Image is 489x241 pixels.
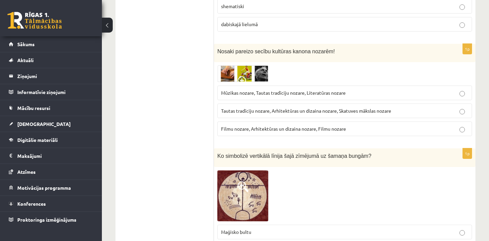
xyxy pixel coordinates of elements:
[217,49,335,54] span: Nosaki pareizo secību kultūras kanona nozarēm!
[463,148,472,159] p: 1p
[217,153,372,159] span: Ko simbolizē vertikālā līnija šajā zīmējumā uz šamaņa bungām?
[7,12,62,29] a: Rīgas 1. Tālmācības vidusskola
[9,116,93,132] a: [DEMOGRAPHIC_DATA]
[17,148,93,164] legend: Maksājumi
[9,132,93,148] a: Digitālie materiāli
[459,230,465,236] input: Maģisko bultu
[9,84,93,100] a: Informatīvie ziņojumi
[17,41,35,47] span: Sākums
[221,90,346,96] span: Mūzikas nozare, Tautas tradīciju nozare, Literatūras nozare
[9,148,93,164] a: Maksājumi
[9,36,93,52] a: Sākums
[17,121,71,127] span: [DEMOGRAPHIC_DATA]
[221,3,244,9] span: shematiski
[17,84,93,100] legend: Informatīvie ziņojumi
[221,126,346,132] span: Filmu nozare, Arhitektūras un dizaina nozare, Filmu nozare
[9,52,93,68] a: Aktuāli
[9,164,93,180] a: Atzīmes
[9,100,93,116] a: Mācību resursi
[17,217,76,223] span: Proktoringa izmēģinājums
[17,201,46,207] span: Konferences
[459,127,465,132] input: Filmu nozare, Arhitektūras un dizaina nozare, Filmu nozare
[221,21,258,27] span: dabiskajā lielumā
[9,180,93,196] a: Motivācijas programma
[17,185,71,191] span: Motivācijas programma
[217,170,268,221] img: 1.jpg
[9,196,93,211] a: Konferences
[17,169,36,175] span: Atzīmes
[221,229,251,235] span: Maģisko bultu
[17,68,93,84] legend: Ziņojumi
[463,43,472,54] p: 1p
[17,57,34,63] span: Aktuāli
[459,22,465,28] input: dabiskajā lielumā
[17,105,50,111] span: Mācību resursi
[9,212,93,227] a: Proktoringa izmēģinājums
[459,4,465,10] input: shematiski
[9,68,93,84] a: Ziņojumi
[459,91,465,96] input: Mūzikas nozare, Tautas tradīciju nozare, Literatūras nozare
[217,66,268,82] img: Ekr%C4%81nuz%C5%86%C4%93mums_2024-07-24_223114.png
[17,137,58,143] span: Digitālie materiāli
[221,108,391,114] span: Tautas tradīciju nozare, Arhitektūras un dizaina nozare, Skatuves mākslas nozare
[459,109,465,114] input: Tautas tradīciju nozare, Arhitektūras un dizaina nozare, Skatuves mākslas nozare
